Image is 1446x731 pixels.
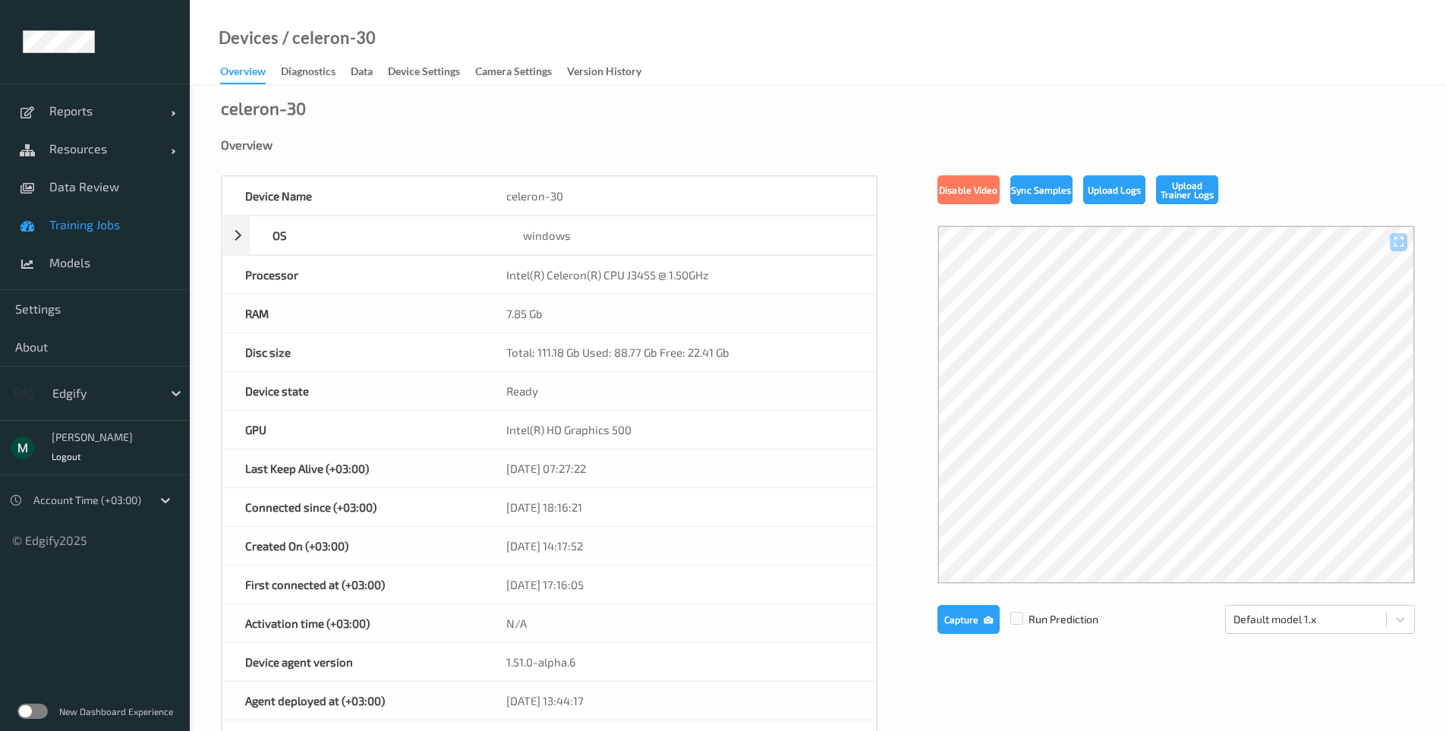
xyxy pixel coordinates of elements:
[221,137,1415,153] div: Overview
[222,295,484,332] div: RAM
[484,177,876,215] div: celeron-30
[221,100,306,115] div: celeron-30
[937,605,1000,634] button: Capture
[222,372,484,410] div: Device state
[484,527,876,565] div: [DATE] 14:17:52
[388,61,475,83] a: Device Settings
[475,64,552,83] div: Camera Settings
[484,256,876,294] div: Intel(R) Celeron(R) CPU J3455 @ 1.50GHz
[222,488,484,526] div: Connected since (+03:00)
[1156,175,1218,204] button: Upload Trainer Logs
[222,177,484,215] div: Device Name
[351,64,373,83] div: Data
[222,256,484,294] div: Processor
[222,449,484,487] div: Last Keep Alive (+03:00)
[475,61,567,83] a: Camera Settings
[222,643,484,681] div: Device agent version
[484,411,876,449] div: Intel(R) HD Graphics 500
[500,216,876,254] div: windows
[484,682,876,720] div: [DATE] 13:44:17
[567,64,641,83] div: Version History
[220,64,266,84] div: Overview
[567,61,657,83] a: Version History
[222,604,484,642] div: Activation time (+03:00)
[484,643,876,681] div: 1.51.0-alpha.6
[388,64,460,83] div: Device Settings
[484,333,876,371] div: Total: 111.18 Gb Used: 88.77 Gb Free: 22.41 Gb
[220,61,281,84] a: Overview
[1083,175,1145,204] button: Upload Logs
[937,175,1000,204] button: Disable Video
[279,30,376,46] div: / celeron-30
[1000,612,1098,627] span: Run Prediction
[351,61,388,83] a: Data
[484,604,876,642] div: N/A
[484,372,876,410] div: Ready
[222,682,484,720] div: Agent deployed at (+03:00)
[281,61,351,83] a: Diagnostics
[222,411,484,449] div: GPU
[484,449,876,487] div: [DATE] 07:27:22
[250,216,500,254] div: OS
[484,295,876,332] div: 7.85 Gb
[222,527,484,565] div: Created On (+03:00)
[222,216,877,255] div: OSwindows
[484,566,876,603] div: [DATE] 17:16:05
[222,333,484,371] div: Disc size
[222,566,484,603] div: First connected at (+03:00)
[484,488,876,526] div: [DATE] 18:16:21
[219,30,279,46] a: Devices
[1010,175,1073,204] button: Sync Samples
[281,64,336,83] div: Diagnostics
